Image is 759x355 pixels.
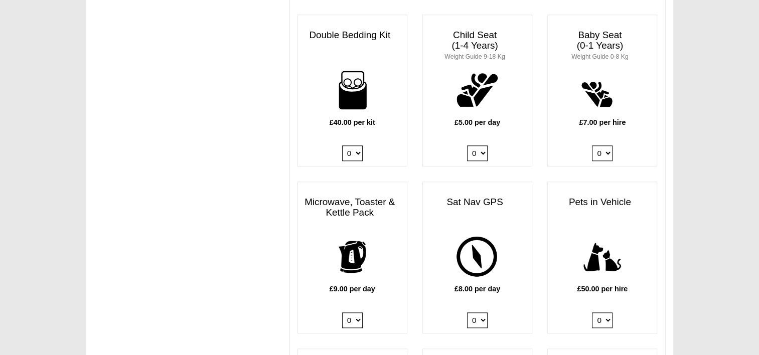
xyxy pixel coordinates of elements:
[423,192,532,213] h3: Sat Nav GPS
[577,285,628,293] b: £50.00 per hire
[575,230,630,284] img: pets.png
[444,53,505,60] small: Weight Guide 9-18 Kg
[325,63,380,117] img: bedding-for-two.png
[454,118,500,126] b: £5.00 per day
[450,230,505,284] img: gps.png
[330,118,375,126] b: £40.00 per kit
[423,25,532,66] h3: Child Seat (1-4 Years)
[454,285,500,293] b: £8.00 per day
[298,192,407,223] h3: Microwave, Toaster & Kettle Pack
[579,118,626,126] b: £7.00 per hire
[298,25,407,46] h3: Double Bedding Kit
[571,53,629,60] small: Weight Guide 0-8 Kg
[575,63,630,117] img: baby.png
[548,25,657,66] h3: Baby Seat (0-1 Years)
[330,285,375,293] b: £9.00 per day
[325,230,380,284] img: kettle.png
[450,63,505,117] img: child.png
[548,192,657,213] h3: Pets in Vehicle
